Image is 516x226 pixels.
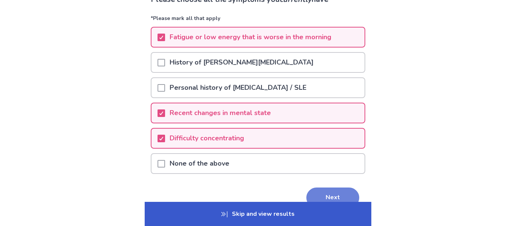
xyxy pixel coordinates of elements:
[165,129,249,148] p: Difficulty concentrating
[165,28,336,47] p: Fatigue or low energy that is worse in the morning
[165,103,275,123] p: Recent changes in mental state
[165,154,234,173] p: None of the above
[151,14,365,27] p: *Please mark all that apply
[165,78,311,97] p: Personal history of [MEDICAL_DATA] / SLE
[306,188,359,208] button: Next
[145,202,371,226] p: Skip and view results
[165,53,318,72] p: History of [PERSON_NAME][MEDICAL_DATA]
